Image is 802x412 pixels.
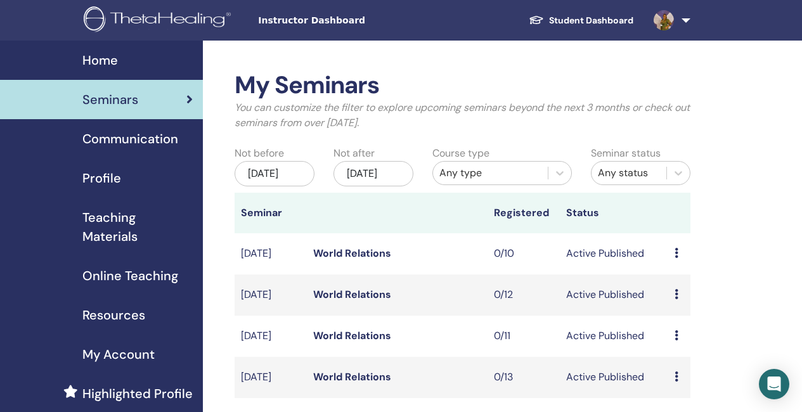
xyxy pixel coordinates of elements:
[235,146,284,161] label: Not before
[432,146,489,161] label: Course type
[313,288,391,301] a: World Relations
[235,71,690,100] h2: My Seminars
[258,14,448,27] span: Instructor Dashboard
[560,233,668,274] td: Active Published
[235,100,690,131] p: You can customize the filter to explore upcoming seminars beyond the next 3 months or check out s...
[488,233,560,274] td: 0/10
[235,193,307,233] th: Seminar
[235,161,314,186] div: [DATE]
[235,357,307,398] td: [DATE]
[560,316,668,357] td: Active Published
[591,146,661,161] label: Seminar status
[82,384,193,403] span: Highlighted Profile
[313,247,391,260] a: World Relations
[529,15,544,25] img: graduation-cap-white.svg
[560,357,668,398] td: Active Published
[598,165,660,181] div: Any status
[313,370,391,383] a: World Relations
[82,51,118,70] span: Home
[82,169,121,188] span: Profile
[84,6,235,35] img: logo.png
[654,10,674,30] img: default.jpg
[313,329,391,342] a: World Relations
[560,193,668,233] th: Status
[82,266,178,285] span: Online Teaching
[82,129,178,148] span: Communication
[82,345,155,364] span: My Account
[82,208,193,246] span: Teaching Materials
[519,9,644,32] a: Student Dashboard
[82,306,145,325] span: Resources
[488,274,560,316] td: 0/12
[333,146,375,161] label: Not after
[560,274,668,316] td: Active Published
[82,90,138,109] span: Seminars
[439,165,541,181] div: Any type
[488,357,560,398] td: 0/13
[235,233,307,274] td: [DATE]
[759,369,789,399] div: Open Intercom Messenger
[235,274,307,316] td: [DATE]
[488,316,560,357] td: 0/11
[235,316,307,357] td: [DATE]
[488,193,560,233] th: Registered
[333,161,413,186] div: [DATE]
